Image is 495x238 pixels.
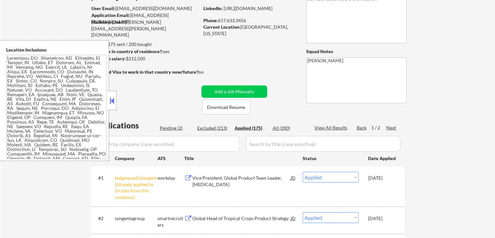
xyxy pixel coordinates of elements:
strong: Mailslurp Email: [91,19,125,25]
div: yes [91,48,197,55]
div: [DATE] [368,215,397,222]
div: Location Inclusions: [6,47,106,53]
div: [PERSON_NAME][EMAIL_ADDRESS][PERSON_NAME][DOMAIN_NAME] [91,19,199,38]
div: #1 [98,175,110,181]
strong: LinkedIn: [203,6,223,11]
div: Excluded (213) [197,125,230,131]
div: ATS [158,155,184,162]
div: View All Results [314,125,349,131]
div: Global Head of Tropical Crops Product Strategy [192,215,291,222]
div: Date Applied [368,155,397,162]
button: Add a Job Manually [201,85,267,98]
div: syngentagroup [115,215,158,222]
strong: User Email: [91,6,115,11]
div: 175 sent / 200 bought [91,41,199,48]
div: no [199,69,217,75]
div: Applied (175) [235,125,267,131]
div: Squad Notes [306,48,406,55]
div: workday [158,175,184,181]
button: Download Resume [202,100,250,114]
div: Next [386,125,397,131]
div: beigene.wd5.beigene [Already applied to 2+ jobs from this company] [115,175,158,200]
div: [EMAIL_ADDRESS][DOMAIN_NAME] [91,12,199,25]
div: JD [290,212,296,224]
div: Company [115,155,158,162]
div: Vice President, Global Product Team Leader, [MEDICAL_DATA] [192,175,291,187]
div: [GEOGRAPHIC_DATA], [US_STATE] [203,24,296,37]
div: All (390) [273,125,305,131]
input: Search by company (case sensitive) [93,136,240,152]
div: smartrecruiters [158,215,184,228]
strong: Can work in country of residence?: [91,49,163,54]
div: Applications [93,122,158,129]
div: Pending (2) [160,125,192,131]
strong: Application Email: [91,12,130,18]
strong: Current Location: [203,24,241,30]
div: Back [357,125,367,131]
div: Title [184,155,296,162]
strong: Will need Visa to work in that country now/future?: [91,69,199,75]
div: [EMAIL_ADDRESS][DOMAIN_NAME] [91,5,199,12]
div: [DATE] [368,175,397,181]
div: JD [290,172,296,184]
a: [URL][DOMAIN_NAME] [224,6,272,11]
div: 617.633.3456 [203,17,296,24]
strong: Phone: [203,18,218,23]
div: Status [303,152,359,164]
input: Search by title (case sensitive) [246,136,400,152]
div: 1 / 2 [371,125,386,131]
div: #2 [98,215,110,222]
div: $212,500 [91,55,199,62]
